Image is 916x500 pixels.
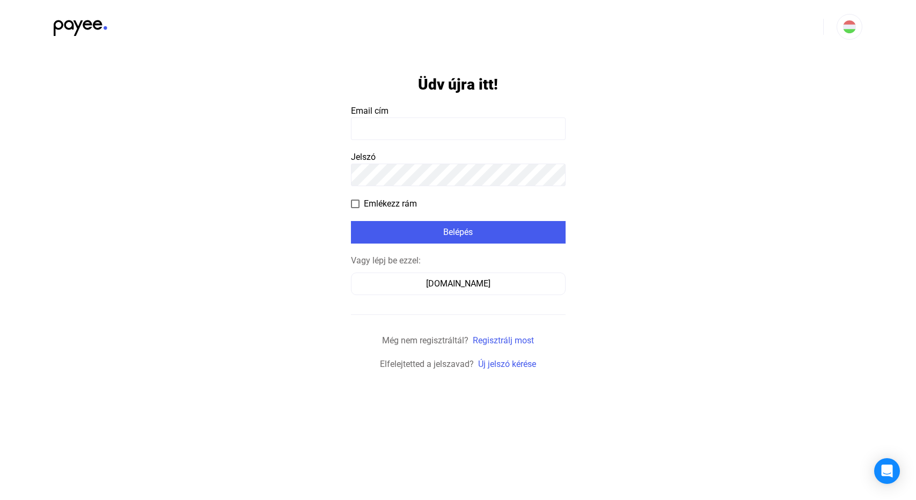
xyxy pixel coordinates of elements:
button: Belépés [351,221,566,244]
span: Email cím [351,106,389,116]
div: Vagy lépj be ezzel: [351,254,566,267]
button: HU [837,14,862,40]
a: Új jelszó kérése [478,359,536,369]
a: [DOMAIN_NAME] [351,278,566,289]
img: HU [843,20,856,33]
a: Regisztrálj most [473,335,534,345]
button: [DOMAIN_NAME] [351,273,566,295]
span: Jelszó [351,152,376,162]
div: [DOMAIN_NAME] [355,277,562,290]
span: Elfelejtetted a jelszavad? [380,359,474,369]
span: Még nem regisztráltál? [382,335,468,345]
div: Belépés [354,226,562,239]
span: Emlékezz rám [364,197,417,210]
div: Open Intercom Messenger [874,458,900,484]
img: black-payee-blue-dot.svg [54,14,107,36]
h1: Üdv újra itt! [418,75,498,94]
